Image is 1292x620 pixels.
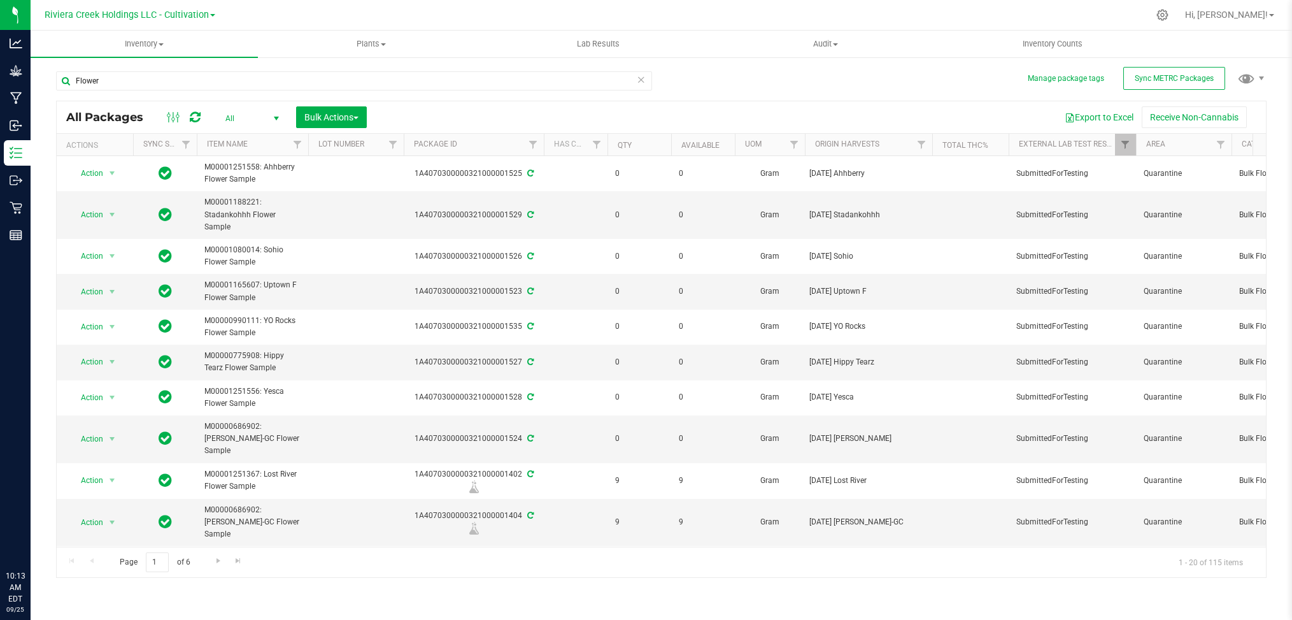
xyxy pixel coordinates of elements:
[525,287,534,296] span: Sync from Compliance System
[679,209,727,221] span: 0
[1144,285,1224,298] span: Quarantine
[69,514,104,531] span: Action
[523,134,544,155] a: Filter
[109,552,201,572] span: Page of 6
[784,134,805,155] a: Filter
[1144,356,1224,368] span: Quarantine
[809,168,928,180] div: Value 1: 2025-09-15 Ahhberry
[615,321,664,333] span: 0
[742,433,797,445] span: Gram
[615,168,664,180] span: 0
[679,433,727,445] span: 0
[1056,106,1142,128] button: Export to Excel
[69,283,104,301] span: Action
[10,119,22,132] inline-svg: Inbound
[1135,74,1214,83] span: Sync METRC Packages
[525,322,534,331] span: Sync from Compliance System
[1154,9,1170,21] div: Manage settings
[525,169,534,178] span: Sync from Compliance System
[1016,516,1128,528] span: SubmittedForTesting
[402,250,546,263] div: 1A4070300000321000001526
[615,391,664,403] span: 0
[318,140,364,148] a: Lot Number
[615,209,664,221] span: 0
[104,472,120,489] span: select
[207,140,248,148] a: Item Name
[402,285,546,298] div: 1A4070300000321000001523
[1016,285,1128,298] span: SubmittedForTesting
[1016,168,1128,180] span: SubmittedForTesting
[1016,250,1128,263] span: SubmittedForTesting
[159,317,172,335] span: In Sync
[809,475,928,487] div: Value 1: 2025-08-11 Lost River
[1144,475,1224,487] span: Quarantine
[204,279,301,303] span: M00001165607: Uptown F Flower Sample
[296,106,367,128] button: Bulk Actions
[66,110,156,124] span: All Packages
[809,285,928,298] div: Value 1: 2025-09-15 Uptown F
[104,206,120,224] span: select
[745,140,762,148] a: UOM
[742,250,797,263] span: Gram
[1144,321,1224,333] span: Quarantine
[104,430,120,448] span: select
[104,389,120,407] span: select
[204,504,301,541] span: M00000686902: [PERSON_NAME]-GC Flower Sample
[159,206,172,224] span: In Sync
[679,250,727,263] span: 0
[1005,38,1100,50] span: Inventory Counts
[56,71,652,90] input: Search Package ID, Item Name, SKU, Lot or Part Number...
[1168,552,1253,572] span: 1 - 20 of 115 items
[809,250,928,263] div: Value 1: 2025-09-15 Sohio
[1144,516,1224,528] span: Quarantine
[1185,10,1268,20] span: Hi, [PERSON_NAME]!
[815,140,879,148] a: Origin Harvests
[742,168,797,180] span: Gram
[69,318,104,336] span: Action
[525,393,534,401] span: Sync from Compliance System
[402,321,546,333] div: 1A4070300000321000001535
[742,285,797,298] span: Gram
[1144,433,1224,445] span: Quarantine
[681,141,720,150] a: Available
[402,209,546,221] div: 1A4070300000321000001529
[402,168,546,180] div: 1A4070300000321000001525
[809,391,928,403] div: Value 1: 2025-09-15 Yesca
[69,164,104,182] span: Action
[615,475,664,487] span: 9
[402,480,546,493] div: Lab Sample
[159,164,172,182] span: In Sync
[104,353,120,371] span: select
[104,514,120,531] span: select
[615,516,664,528] span: 9
[525,511,534,520] span: Sync from Compliance System
[69,206,104,224] span: Action
[809,321,928,333] div: Value 1: 2025-09-15 YO Rocks
[679,285,727,298] span: 0
[104,283,120,301] span: select
[258,31,485,57] a: Plants
[209,552,227,570] a: Go to the next page
[402,510,546,535] div: 1A4070300000321000001404
[383,134,404,155] a: Filter
[742,356,797,368] span: Gram
[679,321,727,333] span: 0
[146,552,169,572] input: 1
[69,389,104,407] span: Action
[742,209,797,221] span: Gram
[1016,475,1128,487] span: SubmittedForTesting
[204,196,301,233] span: M00001188221: Stadankohhh Flower Sample
[485,31,712,57] a: Lab Results
[1144,209,1224,221] span: Quarantine
[159,247,172,265] span: In Sync
[1144,168,1224,180] span: Quarantine
[204,315,301,339] span: M00000990111: YO Rocks Flower Sample
[1144,391,1224,403] span: Quarantine
[809,433,928,445] div: Value 1: 2025-09-15 Stambaugh GC
[911,134,932,155] a: Filter
[679,356,727,368] span: 0
[1146,140,1165,148] a: Area
[10,37,22,50] inline-svg: Analytics
[176,134,197,155] a: Filter
[1016,209,1128,221] span: SubmittedForTesting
